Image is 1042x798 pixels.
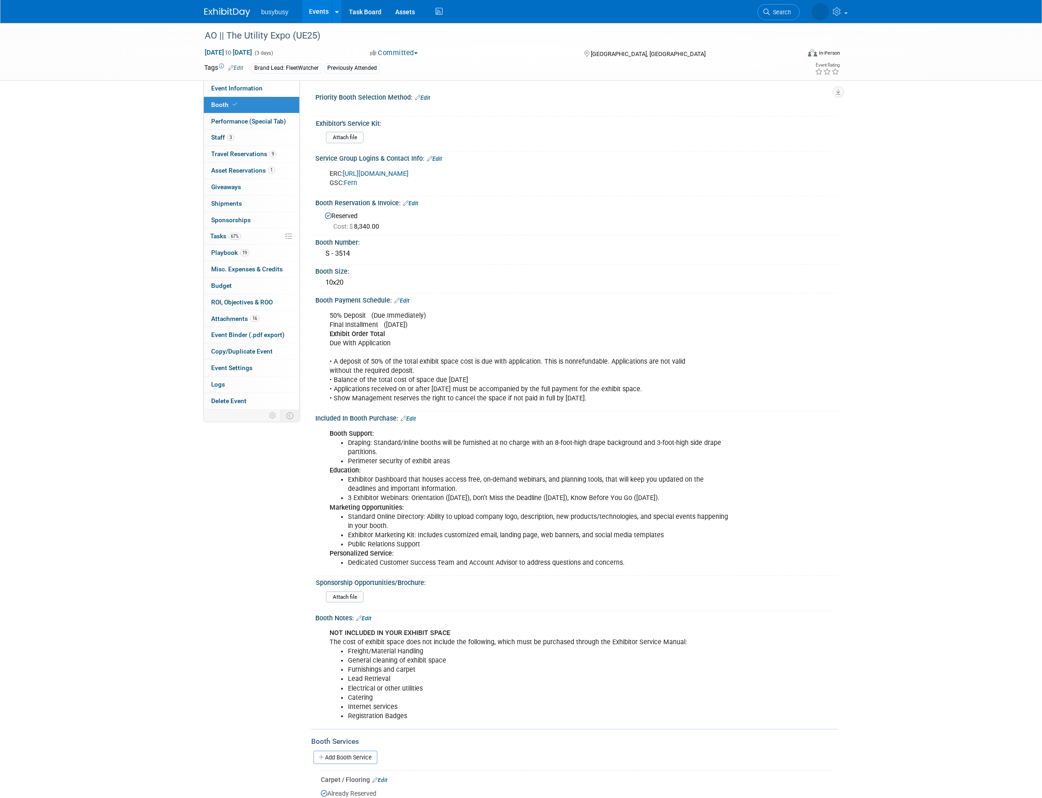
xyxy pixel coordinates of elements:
[204,129,299,146] a: Staff3
[204,80,299,96] a: Event Information
[211,381,225,388] span: Logs
[348,494,731,503] li: 3 Exhibitor Webinars: Orientation ([DATE]), Don’t Miss the Deadline ([DATE]), Know Before You Go ...
[211,315,259,322] span: Attachments
[315,196,838,208] div: Booth Reservation & Invoice:
[204,228,299,244] a: Tasks67%
[348,647,731,656] li: Freight/Material Handling
[330,430,374,438] b: Booth Support:
[401,416,416,422] a: Edit
[815,63,840,67] div: Event Rating
[211,167,275,174] span: Asset Reservations
[348,702,731,712] li: Internet services
[211,183,241,191] span: Giveaways
[394,298,409,304] a: Edit
[233,102,237,107] i: Booth reservation complete
[211,249,249,256] span: Playbook
[322,247,831,261] div: S - 3514
[204,377,299,393] a: Logs
[757,4,800,20] a: Search
[311,736,838,747] div: Booth Services
[330,466,361,474] b: Education:
[348,674,731,684] li: Lead Retrieval
[591,51,706,57] span: [GEOGRAPHIC_DATA], [GEOGRAPHIC_DATA]
[315,264,838,276] div: Booth Size:
[204,360,299,376] a: Event Settings
[770,9,791,16] span: Search
[367,48,421,58] button: Committed
[211,150,276,157] span: Travel Reservations
[348,656,731,665] li: General cleaning of exhibit space
[227,134,234,141] span: 3
[211,84,263,92] span: Event Information
[204,327,299,343] a: Event Binder (.pdf export)
[204,212,299,228] a: Sponsorships
[204,261,299,277] a: Misc. Expenses & Credits
[348,438,731,457] li: Draping: Standard/inline booths will be furnished at no charge with an 8-foot-high drape backgrou...
[348,665,731,674] li: Furnishings and carpet
[281,410,300,421] td: Toggle Event Tabs
[415,95,430,101] a: Edit
[333,223,354,230] span: Cost: $
[211,331,285,338] span: Event Binder (.pdf export)
[403,200,418,207] a: Edit
[322,209,831,231] div: Reserved
[330,550,394,557] b: Personalized Service:
[325,63,380,73] div: Previously Attended
[229,233,241,240] span: 67%
[348,558,731,568] li: Dedicated Customer Success Team and Account Advisor to address questions and concerns.
[211,298,273,306] span: ROI, Objectives & ROO
[330,330,385,338] b: Exhibit Order Total
[211,101,239,108] span: Booth
[204,8,250,17] img: ExhibitDay
[323,624,737,725] div: The cost of exhibit space does not include the following, which must be purchased through the Exh...
[812,3,829,21] img: Braden Gillespie
[204,311,299,327] a: Attachments16
[315,611,838,623] div: Booth Notes:
[330,629,450,637] b: NOT INCLUDED IN YOUR EXHIBIT SPACE
[211,134,234,141] span: Staff
[240,249,249,256] span: 19
[315,293,838,305] div: Booth Payment Schedule:
[211,282,232,289] span: Budget
[427,156,442,162] a: Edit
[818,50,840,56] div: In-Person
[211,348,273,355] span: Copy/Duplicate Event
[316,576,834,587] div: Sponsorship Opportunities/Brochure:
[211,216,251,224] span: Sponsorships
[323,307,737,408] div: 50% Deposit (Due Immediately) Final Installment ([DATE]) Due With Application • A deposit of 50% ...
[348,457,731,466] li: Perimeter security of exhibit areas
[202,28,786,44] div: AO || The Utility Expo (UE25)
[204,48,252,56] span: [DATE] [DATE]
[228,65,243,71] a: Edit
[265,410,281,421] td: Personalize Event Tab Strip
[348,540,731,549] li: Public Relations Support
[333,223,383,230] span: 8,340.00
[348,693,731,702] li: Catering
[322,275,831,290] div: 10x20
[254,50,273,56] span: (3 days)
[356,615,371,622] a: Edit
[321,775,831,784] div: Carpet / Flooring
[348,684,731,693] li: Electrical or other utilities
[348,531,731,540] li: Exhibitor Marketing Kit: Includes customized email, landing page, web banners, and social media t...
[204,245,299,261] a: Playbook19
[204,278,299,294] a: Budget
[211,364,252,371] span: Event Settings
[348,712,731,721] li: Registration Badges
[344,179,357,187] a: Fern
[315,90,838,102] div: Priority Booth Selection Method:
[252,63,321,73] div: Brand Lead: FleetWatcher
[348,512,731,531] li: Standard Online Directory: Ability to upload company logo, description, new products/technologies...
[204,97,299,113] a: Booth
[204,343,299,360] a: Copy/Duplicate Event
[261,8,288,16] span: busybusy
[211,265,283,273] span: Misc. Expenses & Credits
[315,236,838,247] div: Booth Number:
[372,777,387,783] a: Edit
[314,751,377,764] a: Add Booth Service
[204,163,299,179] a: Asset Reservations1
[204,179,299,195] a: Giveaways
[211,200,242,207] span: Shipments
[211,397,246,405] span: Delete Event
[204,113,299,129] a: Performance (Special Tab)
